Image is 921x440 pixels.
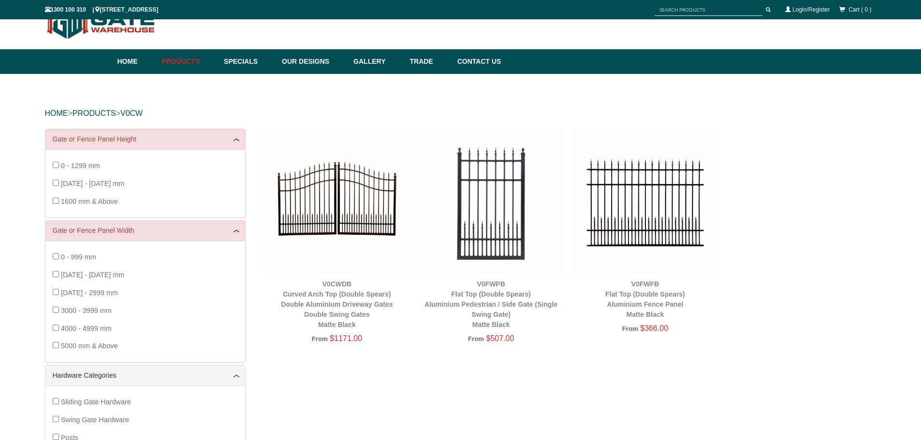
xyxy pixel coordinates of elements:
[61,180,124,187] span: [DATE] - [DATE] mm
[61,253,96,261] span: 0 - 999 mm
[349,49,405,74] a: Gallery
[419,129,563,273] img: V0FWPB - Flat Top (Double Spears) - Aluminium Pedestrian / Side Gate (Single Swing Gate) - Matte ...
[45,109,68,117] a: HOME
[312,335,328,342] span: From
[61,325,112,332] span: 4000 - 4999 mm
[61,307,112,314] span: 3000 - 3999 mm
[265,129,409,273] img: V0CWDB - Curved Arch Top (Double Spears) - Double Aluminium Driveway Gates - Double Swing Gates -...
[281,280,393,328] a: V0CWDBCurved Arch Top (Double Spears)Double Aluminium Driveway GatesDouble Swing GatesMatte Black
[277,49,349,74] a: Our Designs
[61,398,131,406] span: Sliding Gate Hardware
[45,6,159,13] span: 1300 100 310 | [STREET_ADDRESS]
[622,325,638,332] span: From
[61,416,129,424] span: Swing Gate Hardware
[655,4,762,16] input: SEARCH PRODUCTS
[53,134,238,144] a: Gate or Fence Panel Height
[61,162,100,170] span: 0 - 1299 mm
[61,289,118,297] span: [DATE] - 2999 mm
[117,49,157,74] a: Home
[45,98,877,129] div: > >
[792,6,830,13] a: Login/Register
[53,226,238,236] a: Gate or Fence Panel Width
[405,49,452,74] a: Trade
[605,280,685,318] a: V0FWFBFlat Top (Double Spears)Aluminium Fence PanelMatte Black
[486,334,514,342] span: $507.00
[785,376,921,406] iframe: LiveChat chat widget
[53,370,238,381] a: Hardware Categories
[573,129,717,273] img: V0FWFB - Flat Top (Double Spears) - Aluminium Fence Panel - Matte Black - Gate Warehouse
[848,6,871,13] span: Cart ( 0 )
[453,49,501,74] a: Contact Us
[73,109,116,117] a: PRODUCTS
[61,198,118,205] span: 1600 mm & Above
[120,109,143,117] a: v0cw
[219,49,277,74] a: Specials
[640,324,668,332] span: $366.00
[61,342,118,350] span: 5000 mm & Above
[468,335,484,342] span: From
[61,271,124,279] span: [DATE] - [DATE] mm
[157,49,219,74] a: Products
[424,280,557,328] a: V0FWPBFlat Top (Double Spears)Aluminium Pedestrian / Side Gate (Single Swing Gate)Matte Black
[330,334,362,342] span: $1171.00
